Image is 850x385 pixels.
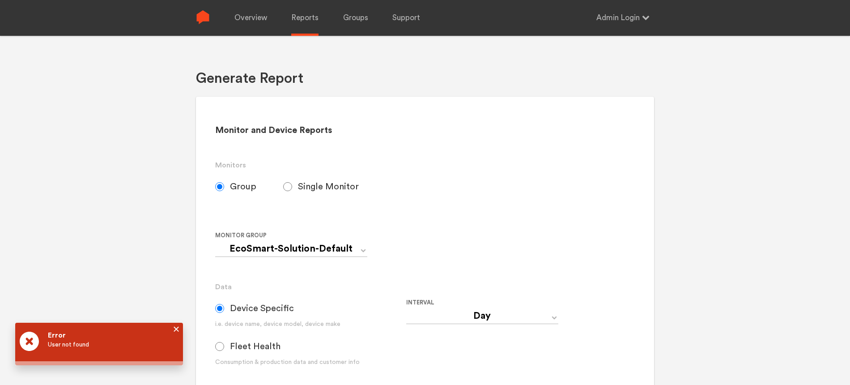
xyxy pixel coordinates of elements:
[215,125,635,136] h2: Monitor and Device Reports
[48,332,174,339] div: Error
[406,297,590,308] label: Interval
[230,303,294,314] span: Device Specific
[196,10,210,24] img: Sense Logo
[215,358,406,367] div: Consumption & production data and customer info
[283,182,292,191] input: Single Monitor
[48,332,174,356] div: User not found
[215,342,224,351] input: Fleet Health
[230,181,256,192] span: Group
[196,69,303,88] h1: Generate Report
[215,304,224,313] input: Device Specific
[215,230,370,241] label: Monitor Group
[215,160,635,171] h3: Monitors
[215,320,406,329] div: i.e. device name, device model, device make
[215,282,635,292] h3: Data
[215,182,224,191] input: Group
[230,341,280,352] span: Fleet Health
[298,181,359,192] span: Single Monitor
